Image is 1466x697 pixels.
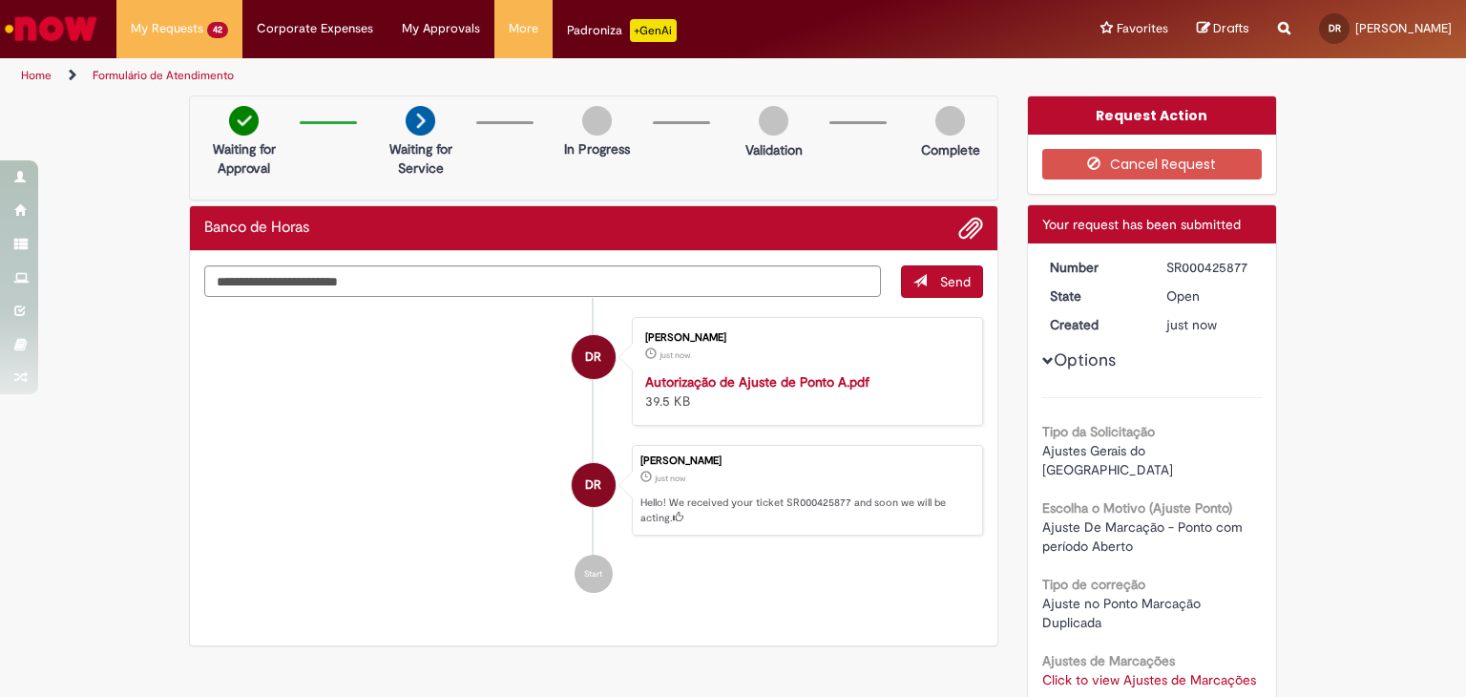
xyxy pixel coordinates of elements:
a: Home [21,68,52,83]
div: Open [1166,286,1255,306]
span: Ajuste De Marcação - Ponto com período Aberto [1042,518,1246,555]
div: 27/08/2025 16:25:41 [1166,315,1255,334]
b: Ajustes de Marcações [1042,652,1175,669]
div: Padroniza [567,19,677,42]
button: Cancel Request [1042,149,1263,180]
b: Tipo de correção [1042,576,1145,593]
span: Corporate Expenses [257,19,373,38]
span: DR [585,334,601,380]
div: Douglas Roberto [572,335,616,379]
time: 27/08/2025 16:25:41 [655,473,685,484]
dt: Number [1036,258,1153,277]
p: Validation [745,140,803,159]
button: Add attachments [958,216,983,241]
span: Drafts [1213,19,1249,37]
span: DR [585,462,601,508]
span: just now [1166,316,1217,333]
span: DR [1329,22,1341,34]
p: Complete [921,140,980,159]
span: My Approvals [402,19,480,38]
time: 27/08/2025 16:25:30 [660,349,690,361]
div: Douglas Roberto [572,463,616,507]
span: just now [655,473,685,484]
a: Click to view Ajustes de Marcações [1042,671,1256,688]
img: img-circle-grey.png [759,106,788,136]
div: [PERSON_NAME] [640,455,973,467]
b: Tipo da Solicitação [1042,423,1155,440]
p: +GenAi [630,19,677,42]
div: Request Action [1028,96,1277,135]
span: Your request has been submitted [1042,216,1241,233]
a: Drafts [1197,20,1249,38]
p: Waiting for Approval [198,139,290,178]
span: My Requests [131,19,203,38]
img: arrow-next.png [406,106,435,136]
dt: State [1036,286,1153,306]
a: Formulário de Atendimento [93,68,234,83]
time: 27/08/2025 16:25:41 [1166,316,1217,333]
p: Waiting for Service [374,139,467,178]
img: ServiceNow [2,10,100,48]
span: More [509,19,538,38]
img: img-circle-grey.png [582,106,612,136]
span: 42 [207,22,228,38]
ul: Ticket history [204,298,983,613]
b: Escolha o Motivo (Ajuste Ponto) [1042,499,1232,517]
div: SR000425877 [1166,258,1255,277]
ul: Page breadcrumbs [14,58,963,94]
span: Favorites [1117,19,1168,38]
img: check-circle-green.png [229,106,259,136]
a: Autorização de Ajuste de Ponto A.pdf [645,373,869,391]
div: 39.5 KB [645,372,963,411]
span: Ajuste no Ponto Marcação Duplicada [1042,595,1204,631]
li: Douglas Roberto [204,445,983,537]
dt: Created [1036,315,1153,334]
span: Ajustes Gerais do [GEOGRAPHIC_DATA] [1042,442,1173,478]
span: [PERSON_NAME] [1355,20,1452,36]
p: In Progress [564,139,630,158]
h2: Banco de Horas Ticket history [204,220,309,237]
div: [PERSON_NAME] [645,332,963,344]
span: Send [940,273,971,290]
img: img-circle-grey.png [935,106,965,136]
span: just now [660,349,690,361]
p: Hello! We received your ticket SR000425877 and soon we will be acting. [640,496,973,525]
button: Send [901,265,983,298]
textarea: Type your message here... [204,265,881,298]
